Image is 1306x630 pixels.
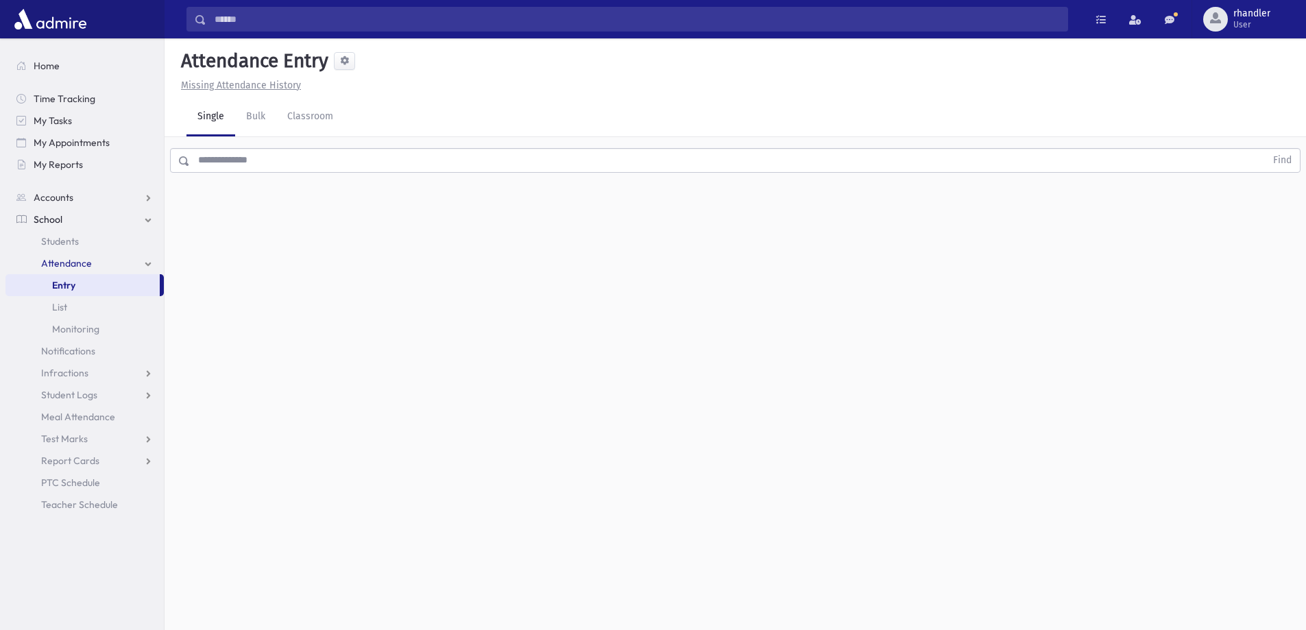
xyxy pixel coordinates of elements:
img: AdmirePro [11,5,90,33]
a: Classroom [276,98,344,136]
span: Accounts [34,191,73,204]
a: Students [5,230,164,252]
span: Student Logs [41,389,97,401]
u: Missing Attendance History [181,80,301,91]
span: rhandler [1233,8,1270,19]
a: Student Logs [5,384,164,406]
span: My Reports [34,158,83,171]
h5: Attendance Entry [176,49,328,73]
a: Home [5,55,164,77]
span: My Appointments [34,136,110,149]
a: Test Marks [5,428,164,450]
a: Meal Attendance [5,406,164,428]
a: Bulk [235,98,276,136]
span: PTC Schedule [41,476,100,489]
a: PTC Schedule [5,472,164,494]
a: Accounts [5,186,164,208]
a: Infractions [5,362,164,384]
span: Entry [52,279,75,291]
a: Report Cards [5,450,164,472]
span: Time Tracking [34,93,95,105]
span: Students [41,235,79,247]
span: Infractions [41,367,88,379]
a: Single [186,98,235,136]
span: School [34,213,62,226]
span: Notifications [41,345,95,357]
a: Teacher Schedule [5,494,164,516]
a: List [5,296,164,318]
a: My Reports [5,154,164,175]
span: My Tasks [34,114,72,127]
span: Monitoring [52,323,99,335]
span: User [1233,19,1270,30]
input: Search [206,7,1067,32]
button: Find [1265,149,1300,172]
a: Notifications [5,340,164,362]
a: Entry [5,274,160,296]
span: Test Marks [41,433,88,445]
span: Teacher Schedule [41,498,118,511]
a: My Tasks [5,110,164,132]
span: Attendance [41,257,92,269]
a: Attendance [5,252,164,274]
a: My Appointments [5,132,164,154]
a: Time Tracking [5,88,164,110]
a: Monitoring [5,318,164,340]
a: Missing Attendance History [176,80,301,91]
span: Report Cards [41,455,99,467]
span: Meal Attendance [41,411,115,423]
span: Home [34,60,60,72]
span: List [52,301,67,313]
a: School [5,208,164,230]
